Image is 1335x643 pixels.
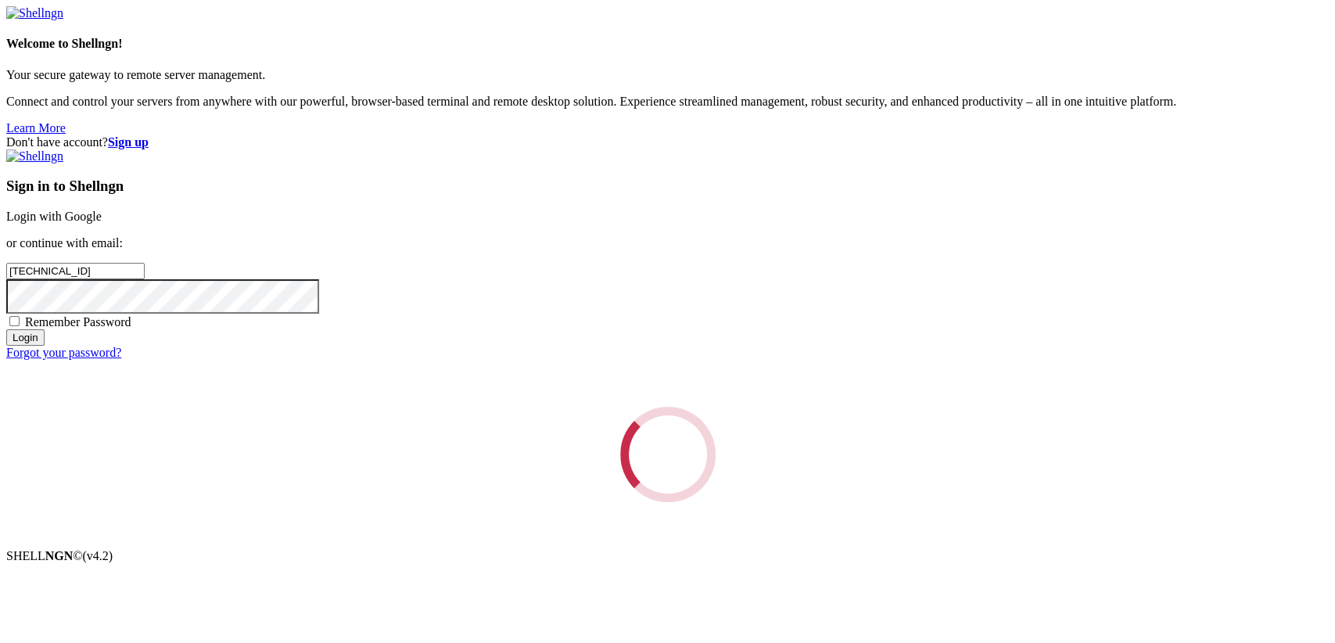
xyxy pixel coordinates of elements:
[6,263,145,279] input: Email address
[6,135,1329,149] div: Don't have account?
[6,236,1329,250] p: or continue with email:
[607,393,728,515] div: Loading...
[6,549,113,562] span: SHELL ©
[83,549,113,562] span: 4.2.0
[9,316,20,326] input: Remember Password
[108,135,149,149] a: Sign up
[6,6,63,20] img: Shellngn
[6,149,63,163] img: Shellngn
[6,346,121,359] a: Forgot your password?
[6,329,45,346] input: Login
[6,178,1329,195] h3: Sign in to Shellngn
[6,37,1329,51] h4: Welcome to Shellngn!
[25,315,131,329] span: Remember Password
[6,210,102,223] a: Login with Google
[45,549,74,562] b: NGN
[6,121,66,135] a: Learn More
[6,68,1329,82] p: Your secure gateway to remote server management.
[6,95,1329,109] p: Connect and control your servers from anywhere with our powerful, browser-based terminal and remo...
